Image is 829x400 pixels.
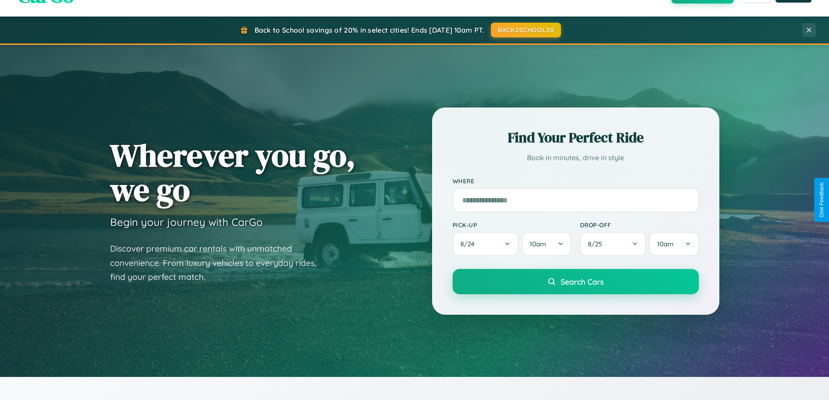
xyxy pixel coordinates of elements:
button: 10am [522,232,571,256]
button: 8/25 [580,232,646,256]
span: 8 / 25 [588,240,606,248]
h2: Find Your Perfect Ride [453,128,699,147]
h1: Wherever you go, we go [110,138,356,207]
p: Discover premium car rentals with unmatched convenience. From luxury vehicles to everyday rides, ... [110,242,328,284]
span: 10am [657,240,674,248]
span: 10am [530,240,546,248]
button: 10am [649,232,698,256]
h3: Begin your journey with CarGo [110,215,263,229]
button: Search Cars [453,269,699,294]
div: Give Feedback [819,182,825,218]
label: Drop-off [580,221,699,229]
span: 8 / 24 [460,240,479,248]
span: Search Cars [560,277,604,286]
label: Pick-up [453,221,571,229]
p: Book in minutes, drive in style [453,151,699,164]
button: BACK2SCHOOL20 [491,23,561,37]
button: 8/24 [453,232,519,256]
span: Back to School savings of 20% in select cities! Ends [DATE] 10am PT. [255,26,484,34]
label: Where [453,177,699,185]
